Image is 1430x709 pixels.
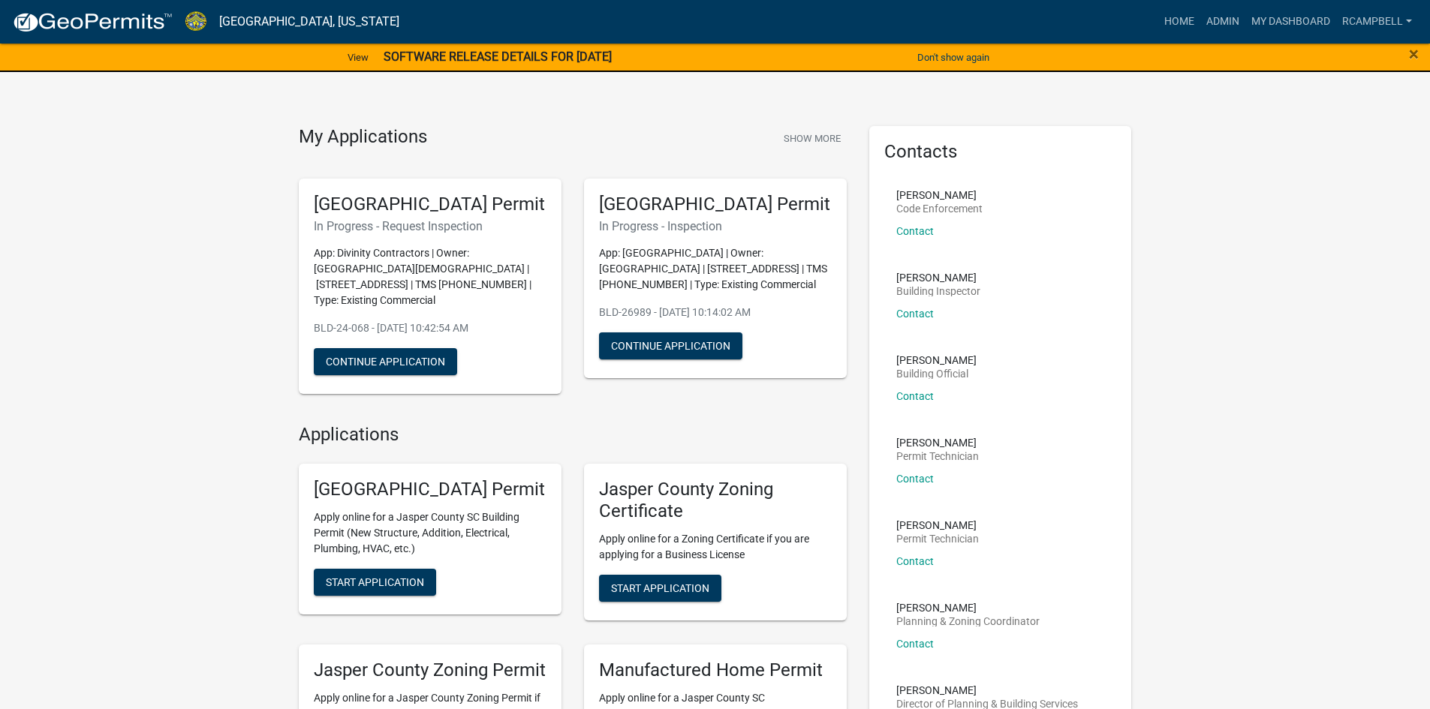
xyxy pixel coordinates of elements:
h5: Jasper County Zoning Certificate [599,479,832,522]
h4: Applications [299,424,847,446]
p: [PERSON_NAME] [896,685,1078,695]
p: Director of Planning & Building Services [896,698,1078,709]
button: Start Application [599,575,721,602]
a: My Dashboard [1245,8,1336,36]
p: [PERSON_NAME] [896,602,1040,613]
h5: [GEOGRAPHIC_DATA] Permit [314,479,546,500]
p: [PERSON_NAME] [896,520,979,530]
button: Continue Application [599,332,742,359]
span: Start Application [611,581,709,593]
span: × [1409,44,1419,65]
h5: Contacts [884,141,1117,163]
p: [PERSON_NAME] [896,272,980,283]
p: App: [GEOGRAPHIC_DATA] | Owner: [GEOGRAPHIC_DATA] | [STREET_ADDRESS] | TMS [PHONE_NUMBER] | Type:... [599,245,832,293]
button: Start Application [314,569,436,596]
p: BLD-26989 - [DATE] 10:14:02 AM [599,305,832,320]
a: Contact [896,638,934,650]
p: [PERSON_NAME] [896,355,977,365]
a: Home [1158,8,1200,36]
a: Contact [896,555,934,567]
p: Planning & Zoning Coordinator [896,616,1040,626]
p: Permit Technician [896,451,979,461]
p: Apply online for a Jasper County SC Building Permit (New Structure, Addition, Electrical, Plumbin... [314,509,546,557]
p: [PERSON_NAME] [896,437,979,448]
a: [GEOGRAPHIC_DATA], [US_STATE] [219,9,399,35]
h5: Jasper County Zoning Permit [314,659,546,681]
button: Show More [778,126,847,151]
h6: In Progress - Request Inspection [314,219,546,233]
p: BLD-24-068 - [DATE] 10:42:54 AM [314,320,546,336]
span: Start Application [326,576,424,588]
a: Contact [896,225,934,237]
h5: [GEOGRAPHIC_DATA] Permit [314,194,546,215]
p: Permit Technician [896,533,979,544]
strong: SOFTWARE RELEASE DETAILS FOR [DATE] [384,50,612,64]
button: Close [1409,45,1419,63]
p: Code Enforcement [896,203,983,214]
p: Apply online for a Zoning Certificate if you are applying for a Business License [599,531,832,563]
a: rcampbell [1336,8,1418,36]
h5: Manufactured Home Permit [599,659,832,681]
button: Don't show again [911,45,995,70]
h4: My Applications [299,126,427,149]
a: View [342,45,375,70]
a: Contact [896,390,934,402]
a: Contact [896,473,934,485]
p: Building Inspector [896,286,980,296]
a: Contact [896,308,934,320]
h6: In Progress - Inspection [599,219,832,233]
a: Admin [1200,8,1245,36]
button: Continue Application [314,348,457,375]
p: App: Divinity Contractors | Owner: [GEOGRAPHIC_DATA][DEMOGRAPHIC_DATA] | [STREET_ADDRESS] | TMS [... [314,245,546,308]
h5: [GEOGRAPHIC_DATA] Permit [599,194,832,215]
img: Jasper County, South Carolina [185,11,207,32]
p: Building Official [896,368,977,379]
p: [PERSON_NAME] [896,190,983,200]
